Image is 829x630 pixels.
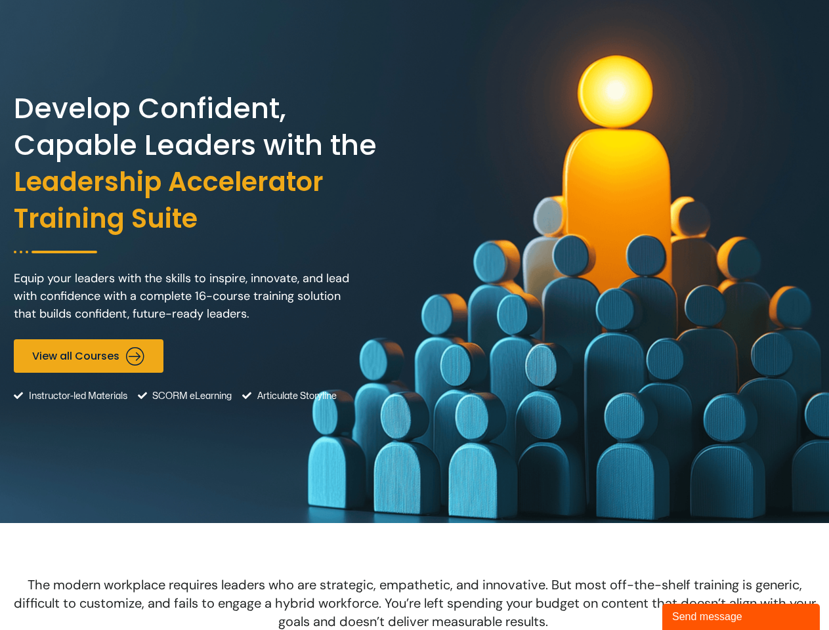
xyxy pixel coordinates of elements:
p: Equip your leaders with the skills to inspire, innovate, and lead with confidence with a complete... [14,270,355,323]
span: Leadership Accelerator Training Suite [14,164,412,238]
a: View all Courses [14,339,163,373]
span: Instructor-led Materials [26,379,127,413]
span: View all Courses [32,350,119,362]
iframe: chat widget [662,601,822,630]
span: The modern workplace requires leaders who are strategic, empathetic, and innovative. But most off... [14,576,816,630]
span: SCORM eLearning [149,379,232,413]
span: Articulate Storyline [254,379,337,413]
h2: Develop Confident, Capable Leaders with the [14,91,412,238]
